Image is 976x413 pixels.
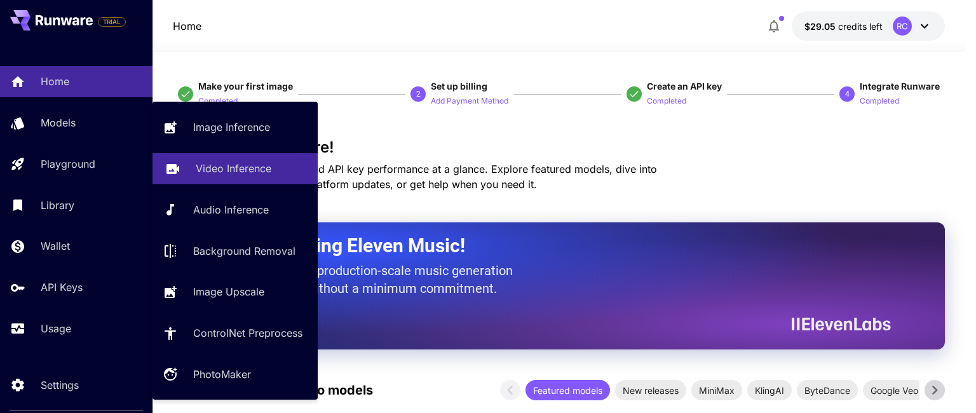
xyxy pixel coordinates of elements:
span: Set up billing [431,81,487,91]
div: RC [893,17,912,36]
a: PhotoMaker [152,359,318,390]
span: TRIAL [98,17,125,27]
p: Video Inference [196,161,271,176]
p: The only way to get production-scale music generation from Eleven Labs without a minimum commitment. [205,262,522,297]
p: PhotoMaker [193,367,251,382]
p: Completed [860,95,899,107]
span: KlingAI [747,384,792,397]
span: Make your first image [198,81,293,91]
a: Video Inference [152,153,318,184]
span: MiniMax [691,384,742,397]
span: Integrate Runware [860,81,940,91]
p: Settings [41,377,79,393]
span: Create an API key [647,81,722,91]
p: Home [41,74,69,89]
p: Usage [41,321,71,336]
span: Check out your usage stats and API key performance at a glance. Explore featured models, dive int... [173,163,657,191]
a: Background Removal [152,235,318,266]
p: Add Payment Method [431,95,508,107]
a: Image Inference [152,112,318,143]
button: $29.04696 [792,11,945,41]
nav: breadcrumb [173,18,201,34]
p: Wallet [41,238,70,254]
p: Library [41,198,74,213]
p: Image Inference [193,119,270,135]
span: credits left [838,21,883,32]
a: Image Upscale [152,276,318,308]
a: ControlNet Preprocess [152,318,318,349]
span: $29.05 [804,21,838,32]
h2: Now Supporting Eleven Music! [205,234,881,258]
p: Image Upscale [193,284,264,299]
span: ByteDance [797,384,858,397]
p: 2 [416,88,421,100]
p: Audio Inference [193,202,269,217]
div: $29.04696 [804,20,883,33]
span: Add your payment card to enable full platform functionality. [98,14,126,29]
h3: Welcome to Runware! [173,139,945,156]
span: New releases [615,384,686,397]
p: Completed [647,95,686,107]
p: 4 [845,88,850,100]
p: Completed [198,95,238,107]
a: Audio Inference [152,194,318,226]
p: Background Removal [193,243,295,259]
p: Home [173,18,201,34]
span: Google Veo [863,384,926,397]
p: API Keys [41,280,83,295]
p: Playground [41,156,95,172]
span: Featured models [525,384,610,397]
p: Models [41,115,76,130]
p: ControlNet Preprocess [193,325,302,341]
